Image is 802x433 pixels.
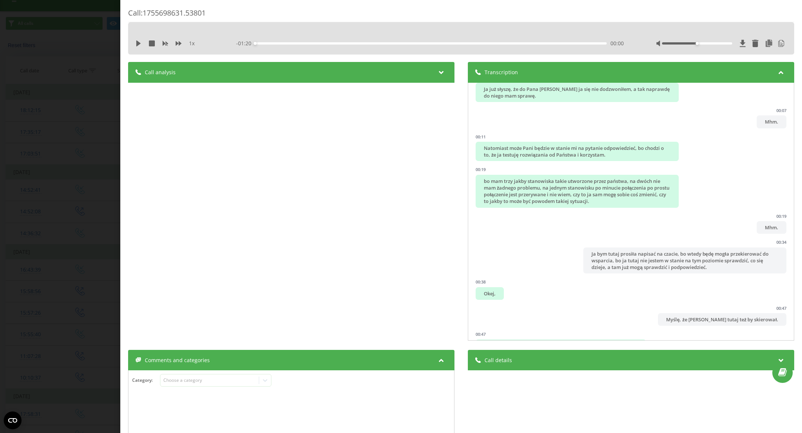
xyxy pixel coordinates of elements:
[476,83,679,102] div: Ja już słyszę, że do Pana [PERSON_NAME] ja się nie dodzwoniłem, a tak naprawdę do niego mam sprawę.
[695,42,698,45] div: Accessibility label
[776,239,786,245] div: 00:34
[132,378,160,383] h4: Category :
[476,279,486,285] div: 00:38
[476,331,486,337] div: 00:47
[476,339,646,352] div: na czacie tylko Okej, na czacie, tylko ten czat to jest przez aplikację?
[128,8,794,22] div: Call : 1755698631.53801
[254,42,257,45] div: Accessibility label
[236,40,255,47] span: - 01:20
[776,305,786,311] div: 00:47
[476,142,679,161] div: Natomiast może Pani będzie w stanie mi na pytanie odpowiedzieć, bo chodzi o to, że ja testuję roz...
[476,175,679,208] div: bo mam trzy jakby stanowiska takie utworzone przez państwa, na dwóch nie mam żadnego problemu, na...
[610,40,624,47] span: 00:00
[757,115,786,128] div: Mhm.
[757,221,786,234] div: Mhm.
[476,134,486,140] div: 00:11
[189,40,195,47] span: 1 x
[476,287,504,300] div: Okej,
[476,167,486,172] div: 00:19
[485,357,512,364] span: Call details
[163,377,256,383] div: Choose a category
[145,357,210,364] span: Comments and categories
[583,247,786,274] div: Ja bym tutaj prosiła napisać na czacie, bo wtedy będę mogła przekierować do wsparcia, bo ja tutaj...
[145,69,176,76] span: Call analysis
[658,313,786,326] div: Myślę, że [PERSON_NAME] tutaj też by skierował.
[776,108,786,113] div: 00:07
[4,411,22,429] button: Open CMP widget
[485,69,518,76] span: Transcription
[776,213,786,219] div: 00:19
